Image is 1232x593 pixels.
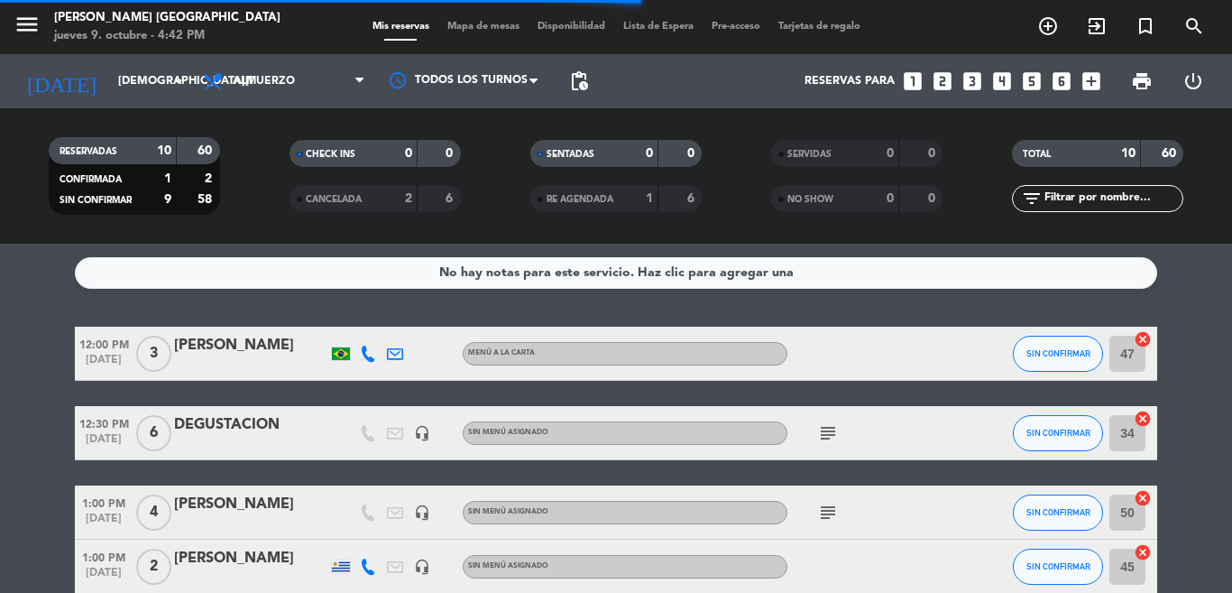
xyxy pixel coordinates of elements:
[1080,69,1103,93] i: add_box
[1026,507,1090,517] span: SIN CONFIRMAR
[1020,69,1044,93] i: looks_5
[1026,428,1090,438] span: SIN CONFIRMAR
[468,429,548,436] span: Sin menú asignado
[1182,70,1204,92] i: power_settings_new
[1026,561,1090,571] span: SIN CONFIRMAR
[901,69,924,93] i: looks_one
[1026,348,1090,358] span: SIN CONFIRMAR
[769,22,869,32] span: Tarjetas de regalo
[468,562,548,570] span: Sin menú asignado
[174,493,327,516] div: [PERSON_NAME]
[136,549,171,585] span: 2
[414,425,430,441] i: headset_mic
[136,415,171,451] span: 6
[60,196,132,205] span: SIN CONFIRMAR
[1183,15,1205,37] i: search
[1134,330,1152,348] i: cancel
[1167,54,1218,108] div: LOG OUT
[60,147,117,156] span: RESERVADAS
[817,422,839,444] i: subject
[547,195,613,204] span: RE AGENDADA
[75,412,133,433] span: 12:30 PM
[1134,543,1152,561] i: cancel
[468,508,548,515] span: Sin menú asignado
[164,172,171,185] strong: 1
[1131,70,1153,92] span: print
[174,547,327,570] div: [PERSON_NAME]
[1050,69,1073,93] i: looks_6
[446,147,456,160] strong: 0
[233,75,295,88] span: Almuerzo
[14,11,41,44] button: menu
[14,11,41,38] i: menu
[136,336,171,372] span: 3
[198,144,216,157] strong: 60
[75,333,133,354] span: 12:00 PM
[438,22,529,32] span: Mapa de mesas
[60,175,122,184] span: CONFIRMADA
[1013,549,1103,585] button: SIN CONFIRMAR
[1037,15,1059,37] i: add_circle_outline
[614,22,703,32] span: Lista de Espera
[646,192,653,205] strong: 1
[1023,150,1051,159] span: TOTAL
[54,9,280,27] div: [PERSON_NAME] [GEOGRAPHIC_DATA]
[405,147,412,160] strong: 0
[75,567,133,588] span: [DATE]
[468,349,535,357] span: MENÚ A LA CARTA
[817,502,839,524] i: subject
[157,144,171,157] strong: 10
[687,147,698,160] strong: 0
[1121,147,1135,160] strong: 10
[928,192,939,205] strong: 0
[414,559,430,575] i: headset_mic
[568,70,590,92] span: pending_actions
[414,505,430,521] i: headset_mic
[1135,15,1156,37] i: turned_in_not
[804,75,895,88] span: Reservas para
[75,492,133,513] span: 1:00 PM
[646,147,653,160] strong: 0
[14,61,109,101] i: [DATE]
[961,69,984,93] i: looks_3
[198,193,216,206] strong: 58
[887,147,894,160] strong: 0
[136,495,171,531] span: 4
[306,150,355,159] span: CHECK INS
[75,513,133,533] span: [DATE]
[75,354,133,375] span: [DATE]
[931,69,954,93] i: looks_two
[787,195,833,204] span: NO SHOW
[687,192,698,205] strong: 6
[446,192,456,205] strong: 6
[439,263,794,283] div: No hay notas para este servicio. Haz clic para agregar una
[1134,489,1152,507] i: cancel
[164,193,171,206] strong: 9
[1086,15,1108,37] i: exit_to_app
[1162,147,1180,160] strong: 60
[547,150,594,159] span: SENTADAS
[1013,415,1103,451] button: SIN CONFIRMAR
[174,334,327,357] div: [PERSON_NAME]
[1013,495,1103,531] button: SIN CONFIRMAR
[75,546,133,567] span: 1:00 PM
[703,22,769,32] span: Pre-acceso
[54,27,280,45] div: jueves 9. octubre - 4:42 PM
[1043,189,1182,208] input: Filtrar por nombre...
[887,192,894,205] strong: 0
[787,150,832,159] span: SERVIDAS
[529,22,614,32] span: Disponibilidad
[405,192,412,205] strong: 2
[1134,410,1152,428] i: cancel
[990,69,1014,93] i: looks_4
[1013,336,1103,372] button: SIN CONFIRMAR
[168,70,189,92] i: arrow_drop_down
[363,22,438,32] span: Mis reservas
[928,147,939,160] strong: 0
[1021,188,1043,209] i: filter_list
[205,172,216,185] strong: 2
[306,195,362,204] span: CANCELADA
[174,413,327,437] div: DEGUSTACION
[75,433,133,454] span: [DATE]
